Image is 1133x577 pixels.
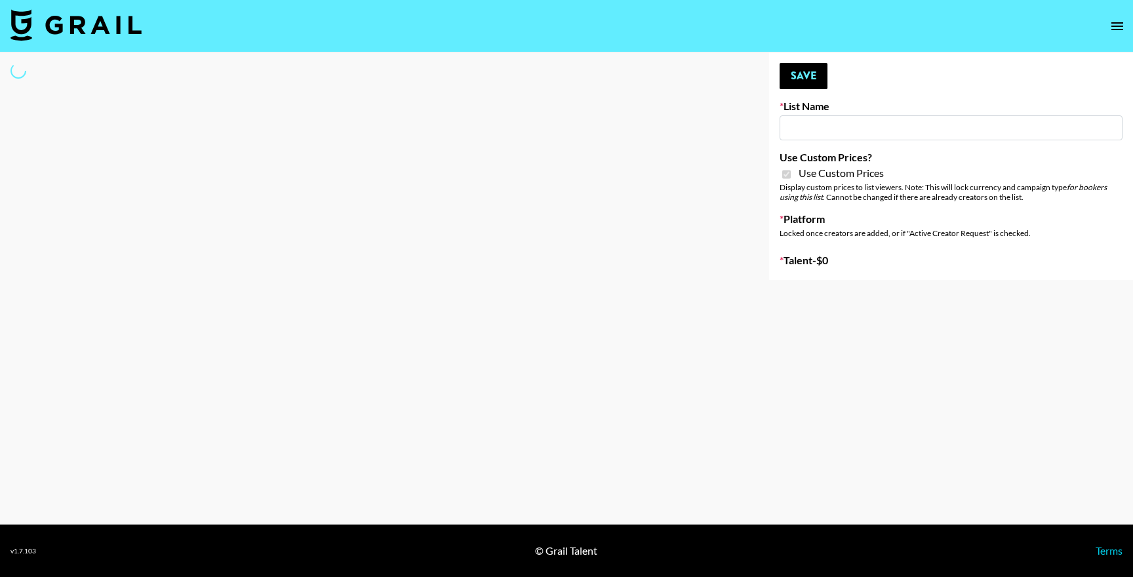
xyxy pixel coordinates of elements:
[780,63,827,89] button: Save
[1096,544,1123,557] a: Terms
[780,228,1123,238] div: Locked once creators are added, or if "Active Creator Request" is checked.
[780,254,1123,267] label: Talent - $ 0
[10,547,36,555] div: v 1.7.103
[780,100,1123,113] label: List Name
[535,544,597,557] div: © Grail Talent
[1104,13,1130,39] button: open drawer
[780,182,1123,202] div: Display custom prices to list viewers. Note: This will lock currency and campaign type . Cannot b...
[799,167,884,180] span: Use Custom Prices
[780,182,1107,202] em: for bookers using this list
[780,151,1123,164] label: Use Custom Prices?
[10,9,142,41] img: Grail Talent
[780,212,1123,226] label: Platform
